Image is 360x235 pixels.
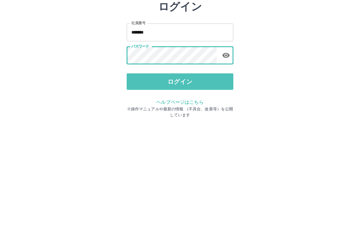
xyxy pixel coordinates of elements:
h2: ログイン [158,42,202,55]
p: ※操作マニュアルや最新の情報 （不具合、改善等）を公開しています [127,148,233,160]
a: ヘルプページはこちら [156,141,203,146]
label: 社員番号 [131,62,145,67]
label: パスワード [131,85,149,90]
button: ログイン [127,115,233,132]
